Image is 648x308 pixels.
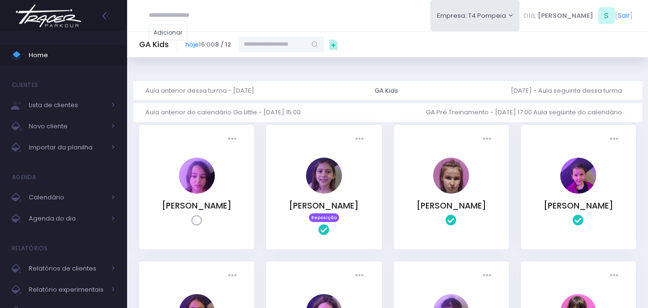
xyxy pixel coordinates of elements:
span: S [598,7,615,24]
a: Aula anterior do calendário Ga Little - [DATE] 15:00 [145,103,308,122]
div: Presença [606,131,622,147]
span: Relatórios de clientes [29,262,106,275]
h5: GA Kids [139,40,169,49]
span: Reposição [309,213,340,222]
img: Antonia Landmann [433,158,469,194]
a: Antonia Landmann [433,187,469,196]
span: Novo cliente [29,120,106,133]
h4: Relatórios [12,239,47,258]
span: Home [29,49,115,62]
a: [PERSON_NAME] [289,200,359,211]
img: Diana Rosa Oliveira [560,158,596,194]
span: Olá, [523,11,536,21]
div: Presença [224,268,240,283]
div: Presença [479,131,495,147]
span: [PERSON_NAME] [538,11,593,21]
a: hoje [185,40,199,49]
h4: Agenda [12,168,36,187]
div: Presença [224,131,240,147]
a: [PERSON_NAME] [416,200,486,211]
strong: 8 / 12 [215,40,231,49]
span: Relatório experimentais [29,283,106,296]
h4: Clientes [12,75,38,95]
a: Aula anterior dessa turma - [DATE] [145,81,262,100]
span: Importar da planilha [29,141,106,154]
div: Presença [606,268,622,283]
div: Presença [352,268,368,283]
img: Antonella Zappa Marques [306,158,342,194]
a: Sair [618,11,630,21]
img: Gabriela Jordão Natacci [179,158,215,194]
div: Ações Rápidas [324,35,342,53]
a: Diana Rosa Oliveira [560,187,596,196]
a: Gabriela Jordão Natacci [179,187,215,196]
a: [PERSON_NAME] [543,200,613,211]
a: [DATE] - Aula seguinte dessa turma [511,81,630,100]
span: Agenda do dia [29,212,106,225]
div: GA Kids [375,86,398,96]
a: GA Pré Treinamento - [DATE] 17:00 Aula seguinte do calendário [426,103,630,122]
div: Presença [352,131,368,147]
div: Presença [479,268,495,283]
a: Adicionar [149,25,188,40]
div: [ ] [519,5,636,26]
span: Calendário [29,191,106,204]
a: Antonella Zappa Marques [306,187,342,196]
span: Lista de clientes [29,99,106,111]
a: [PERSON_NAME] [162,200,232,211]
